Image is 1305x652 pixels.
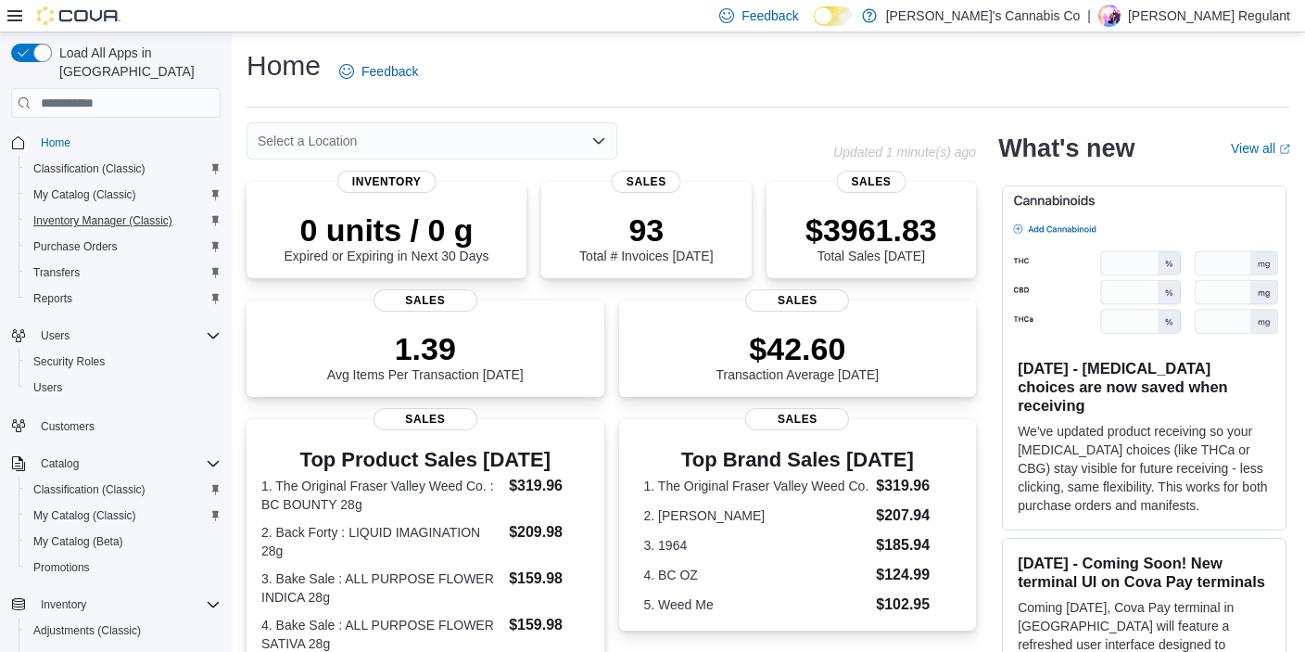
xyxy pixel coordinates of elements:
[998,134,1134,163] h2: What's new
[26,236,125,258] a: Purchase Orders
[805,211,937,263] div: Total Sales [DATE]
[26,236,221,258] span: Purchase Orders
[644,449,952,471] h3: Top Brand Sales [DATE]
[247,47,321,84] h1: Home
[1018,359,1271,415] h3: [DATE] - [MEDICAL_DATA] choices are now saved when receiving
[33,594,94,616] button: Inventory
[33,291,72,306] span: Reports
[745,408,849,430] span: Sales
[33,623,141,638] span: Adjustments (Classic)
[285,211,489,263] div: Expired or Expiring in Next 30 Days
[26,377,70,399] a: Users
[579,211,713,263] div: Total # Invoices [DATE]
[26,184,144,206] a: My Catalog (Classic)
[33,414,221,437] span: Customers
[33,354,105,369] span: Security Roles
[716,330,880,382] div: Transaction Average [DATE]
[1087,5,1091,27] p: |
[26,556,97,579] a: Promotions
[26,158,153,180] a: Classification (Classic)
[19,208,228,234] button: Inventory Manager (Classic)
[33,594,221,616] span: Inventory
[886,5,1081,27] p: [PERSON_NAME]'s Cannabis Co
[836,171,906,193] span: Sales
[19,529,228,555] button: My Catalog (Beta)
[509,521,589,543] dd: $209.98
[33,453,221,475] span: Catalog
[805,211,937,249] p: $3961.83
[374,408,477,430] span: Sales
[285,211,489,249] p: 0 units / 0 g
[4,451,228,477] button: Catalog
[261,449,589,471] h3: Top Product Sales [DATE]
[1231,141,1290,156] a: View allExternal link
[41,456,79,471] span: Catalog
[327,330,524,367] p: 1.39
[26,479,221,501] span: Classification (Classic)
[591,134,606,148] button: Open list of options
[26,158,221,180] span: Classification (Classic)
[33,325,221,347] span: Users
[741,6,798,25] span: Feedback
[26,377,221,399] span: Users
[33,265,80,280] span: Transfers
[261,569,501,607] dt: 3. Bake Sale : ALL PURPOSE FLOWER INDICA 28g
[745,289,849,312] span: Sales
[1098,5,1121,27] div: Haley Regulant
[26,531,221,553] span: My Catalog (Beta)
[579,211,713,249] p: 93
[361,62,418,81] span: Feedback
[4,412,228,439] button: Customers
[26,351,221,373] span: Security Roles
[33,239,118,254] span: Purchase Orders
[332,53,425,90] a: Feedback
[19,503,228,529] button: My Catalog (Classic)
[19,234,228,260] button: Purchase Orders
[33,161,146,176] span: Classification (Classic)
[26,262,221,284] span: Transfers
[644,506,869,525] dt: 2. [PERSON_NAME]
[26,210,180,232] a: Inventory Manager (Classic)
[26,505,144,527] a: My Catalog (Classic)
[1018,422,1271,515] p: We've updated product receiving so your [MEDICAL_DATA] choices (like THCa or CBG) stay visible fo...
[26,505,221,527] span: My Catalog (Classic)
[4,323,228,349] button: Users
[26,184,221,206] span: My Catalog (Classic)
[33,380,62,395] span: Users
[33,508,136,523] span: My Catalog (Classic)
[41,328,70,343] span: Users
[26,262,87,284] a: Transfers
[509,614,589,636] dd: $159.98
[876,564,951,586] dd: $124.99
[644,595,869,614] dt: 5. Weed Me
[33,415,102,438] a: Customers
[716,330,880,367] p: $42.60
[19,477,228,503] button: Classification (Classic)
[26,556,221,579] span: Promotions
[509,568,589,590] dd: $159.98
[26,620,221,642] span: Adjustments (Classic)
[26,479,153,501] a: Classification (Classic)
[19,349,228,375] button: Security Roles
[33,453,86,475] button: Catalog
[26,288,221,310] span: Reports
[37,6,120,25] img: Cova
[814,26,815,27] span: Dark Mode
[19,375,228,401] button: Users
[644,477,869,495] dt: 1. The Original Fraser Valley Weed Co.
[19,156,228,182] button: Classification (Classic)
[4,592,228,618] button: Inventory
[33,131,221,154] span: Home
[33,534,123,549] span: My Catalog (Beta)
[33,187,136,202] span: My Catalog (Classic)
[26,531,131,553] a: My Catalog (Beta)
[612,171,681,193] span: Sales
[33,560,90,575] span: Promotions
[876,534,951,556] dd: $185.94
[26,288,80,310] a: Reports
[52,44,221,81] span: Load All Apps in [GEOGRAPHIC_DATA]
[261,477,501,514] dt: 1. The Original Fraser Valley Weed Co. : BC BOUNTY 28g
[337,171,437,193] span: Inventory
[19,555,228,581] button: Promotions
[33,132,78,154] a: Home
